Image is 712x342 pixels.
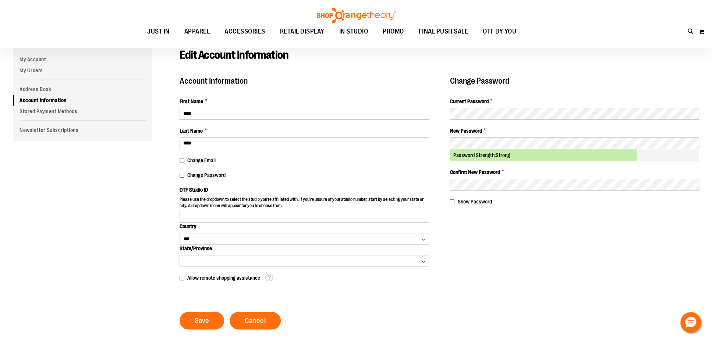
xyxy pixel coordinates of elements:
[13,125,152,136] a: Newsletter Subscriptions
[483,23,516,40] span: OTF BY YOU
[187,157,216,163] span: Change Email
[180,76,248,85] span: Account Information
[273,23,332,40] a: RETAIL DISPLAY
[475,23,524,40] a: OTF BY YOU
[180,127,203,135] span: Last Name
[450,149,699,161] div: Password Strength:
[140,23,177,40] a: JUST IN
[187,275,260,281] span: Allow remote shopping assistance
[450,76,509,85] span: Change Password
[180,245,212,251] span: State/Province
[495,152,510,158] span: Strong
[245,317,266,325] span: Cancel
[450,168,500,176] span: Confirm New Password
[13,95,152,106] a: Account Information
[375,23,411,40] a: PROMO
[13,106,152,117] a: Stored Payment Methods
[195,317,209,325] span: Save
[316,8,397,23] img: Shop Orangetheory
[230,312,281,329] a: Cancel
[339,23,368,40] span: IN STUDIO
[180,196,429,211] p: Please use the dropdown to select the studio you're affiliated with. If you're unsure of your stu...
[13,84,152,95] a: Address Book
[180,49,288,61] span: Edit Account Information
[180,98,203,105] span: First Name
[450,127,482,135] span: New Password
[280,23,325,40] span: RETAIL DISPLAY
[224,23,265,40] span: ACCESSORIES
[180,223,196,229] span: Country
[147,23,170,40] span: JUST IN
[184,23,210,40] span: APPAREL
[177,23,217,40] a: APPAREL
[187,172,226,178] span: Change Password
[680,312,701,333] button: Hello, have a question? Let’s chat.
[332,23,376,40] a: IN STUDIO
[419,23,468,40] span: FINAL PUSH SALE
[383,23,404,40] span: PROMO
[180,187,208,193] span: OTF Studio ID
[450,98,488,105] span: Current Password
[13,65,152,76] a: My Orders
[13,54,152,65] a: My Account
[217,23,273,40] a: ACCESSORIES
[411,23,476,40] a: FINAL PUSH SALE
[457,199,492,205] span: Show Password
[180,312,224,329] button: Save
